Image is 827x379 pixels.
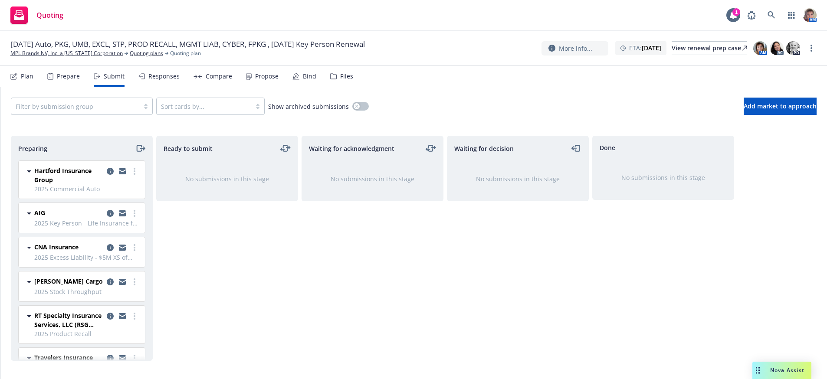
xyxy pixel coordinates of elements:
span: 2025 Commercial Auto [34,184,140,193]
img: photo [803,8,817,22]
a: copy logging email [117,208,128,219]
a: Quoting plans [130,49,163,57]
div: 1 [732,8,740,16]
span: Travelers Insurance [34,353,93,362]
div: Files [340,73,353,80]
span: Add market to approach [744,102,817,110]
span: [PERSON_NAME] Cargo [34,277,103,286]
a: Report a Bug [743,7,760,24]
span: Show archived submissions [268,102,349,111]
div: No submissions in this stage [171,174,284,183]
a: copy logging email [105,166,115,176]
strong: [DATE] [642,44,661,52]
span: [DATE] Auto, PKG, UMB, EXCL, STP, PROD RECALL, MGMT LIAB, CYBER, FPKG , [DATE] Key Person Renewal [10,39,365,49]
img: photo [786,41,800,55]
div: Submit [104,73,125,80]
div: Bind [303,73,316,80]
button: Add market to approach [744,98,817,115]
button: More info... [541,41,608,56]
a: Quoting [7,3,67,27]
a: more [806,43,817,53]
button: Nova Assist [752,362,811,379]
a: Search [763,7,780,24]
div: Plan [21,73,33,80]
span: 2025 Excess Liability - $5M XS of $10M [34,253,140,262]
span: ETA : [629,43,661,52]
span: Preparing [18,144,47,153]
span: RT Specialty Insurance Services, LLC (RSG Specialty, LLC) [34,311,103,329]
a: copy logging email [105,277,115,287]
div: Propose [255,73,279,80]
span: CNA Insurance [34,242,79,252]
a: copy logging email [117,353,128,363]
span: AIG [34,208,45,217]
div: No submissions in this stage [461,174,574,183]
div: No submissions in this stage [607,173,720,182]
a: View renewal prep case [672,41,747,55]
a: moveLeftRight [280,143,291,154]
img: photo [753,41,767,55]
a: more [129,242,140,253]
a: MPL Brands NV, Inc. a [US_STATE] Corporation [10,49,123,57]
a: more [129,311,140,321]
a: more [129,353,140,363]
span: Done [600,143,615,152]
span: Waiting for acknowledgment [309,144,394,153]
span: 2025 Stock Throughput [34,287,140,296]
a: copy logging email [117,311,128,321]
a: copy logging email [117,277,128,287]
a: copy logging email [105,311,115,321]
a: copy logging email [105,242,115,253]
a: moveLeft [571,143,581,154]
a: copy logging email [105,353,115,363]
span: 2025 Product Recall [34,329,140,338]
span: Quoting [36,12,63,19]
a: more [129,208,140,219]
span: 2025 Key Person - Life Insurance for [PERSON_NAME] [34,219,140,228]
span: Waiting for decision [454,144,514,153]
a: copy logging email [105,208,115,219]
span: More info... [559,44,592,53]
img: photo [770,41,784,55]
a: copy logging email [117,166,128,176]
div: Responses [148,73,180,80]
span: Quoting plan [170,49,201,57]
a: moveLeftRight [426,143,436,154]
div: Compare [206,73,232,80]
a: more [129,277,140,287]
div: No submissions in this stage [316,174,429,183]
div: View renewal prep case [672,42,747,55]
div: Drag to move [752,362,763,379]
a: Switch app [783,7,800,24]
a: copy logging email [117,242,128,253]
div: Prepare [57,73,80,80]
span: Hartford Insurance Group [34,166,103,184]
span: Nova Assist [770,366,804,374]
span: Ready to submit [164,144,213,153]
a: more [129,166,140,176]
a: moveRight [135,143,145,154]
